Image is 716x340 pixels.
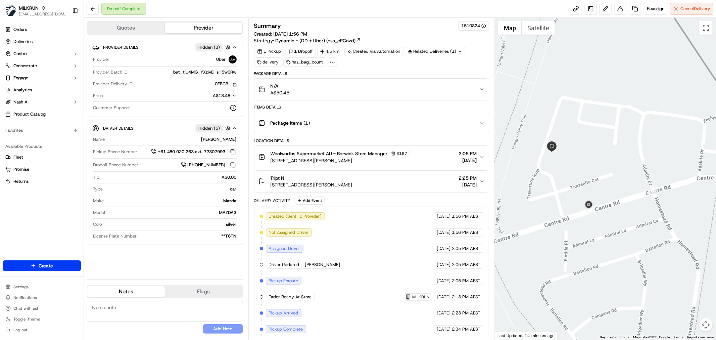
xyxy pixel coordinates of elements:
div: silver [106,221,237,227]
span: Control [13,51,28,57]
span: 2:34 PM AEST [452,326,480,332]
span: 1:56 PM AEST [452,229,480,236]
button: Driver DetailsHidden (5) [92,123,237,134]
a: Analytics [3,85,81,95]
span: Woolworths Supermarket AU - Berwick Store Manager [271,150,388,157]
span: 2:05 PM AEST [452,246,480,252]
span: Create [39,262,53,269]
span: Pickup Arrived [269,310,298,316]
a: [PHONE_NUMBER] [181,161,237,169]
a: Terms (opens in new tab) [674,335,683,339]
span: Price [93,93,103,99]
div: Mazda [106,198,237,204]
button: Control [3,48,81,59]
button: Add Event [295,197,325,205]
div: 1 Dropoff [286,47,316,56]
button: Hidden (3) [195,43,232,51]
span: Promise [13,166,29,172]
div: Location Details [254,138,489,143]
div: Delivery Activity [254,198,291,203]
span: Provider Delivery ID [93,81,133,87]
span: Dynamic - (DD + Uber) (dss_cPCnzd) [276,37,356,44]
span: A$13.48 [213,93,231,98]
div: [PERSON_NAME] [107,136,237,142]
span: Driver Updated [269,262,299,268]
button: Settings [3,282,81,292]
a: Created via Automation [344,47,403,56]
span: Color [93,221,103,227]
span: Analytics [13,87,32,93]
span: 1:56 PM AEST [452,213,480,219]
div: 28 [648,186,657,195]
span: bat_tlU4MG_YXzivEi-sH5w6Rw [174,69,237,75]
div: delivery [254,57,282,67]
button: Tript N[STREET_ADDRESS][PERSON_NAME]2:25 PM[DATE] [254,171,489,192]
span: Reassign [647,6,664,12]
span: [PERSON_NAME] [305,262,340,268]
span: [DATE] [437,310,450,316]
span: Fleet [13,154,23,160]
div: Items Details [254,104,489,110]
a: Dynamic - (DD + Uber) (dss_cPCnzd) [276,37,361,44]
span: Customer Support [93,105,130,111]
button: Provider [165,23,242,33]
span: A$50.45 [271,89,290,96]
div: Available Products [3,141,81,152]
span: Provider Details [103,45,138,50]
button: Woolworths Supermarket AU - Berwick Store Manager3167[STREET_ADDRESS][PERSON_NAME]2:05 PM[DATE] [254,146,489,168]
span: Uber [217,56,226,62]
button: Show street map [498,21,522,35]
span: [DATE] [459,181,477,188]
button: Notifications [3,293,81,302]
span: [STREET_ADDRESS][PERSON_NAME] [271,157,410,164]
button: Orchestrate [3,60,81,71]
span: Pickup Enroute [269,278,298,284]
span: Type [93,186,103,192]
div: A$0.00 [102,174,237,180]
button: N/AA$50.45 [254,79,489,100]
button: A$13.48 [178,93,237,99]
div: Favorites [3,125,81,136]
span: [DATE] 1:56 PM [274,31,307,37]
a: +61 480 020 263 ext. 72307993 [151,148,237,156]
button: Reassign [644,3,667,15]
button: 1510824 [461,23,486,29]
span: [DATE] [437,246,450,252]
a: Returns [5,178,78,184]
a: Report a map error [687,335,714,339]
button: Map camera controls [699,318,713,332]
span: Hidden ( 3 ) [198,44,220,50]
button: Show satellite imagery [522,21,555,35]
span: Orders [13,27,27,33]
span: 2:05 PM [459,150,477,157]
button: Notes [87,286,165,297]
img: MILKRUN [5,5,16,16]
span: 2:13 PM AEST [452,294,480,300]
span: Provider Batch ID [93,69,128,75]
div: 1 Pickup [254,47,284,56]
div: Strategy: [254,37,361,44]
span: Tip [93,174,99,180]
button: Toggle fullscreen view [699,21,713,35]
a: Product Catalog [3,109,81,120]
button: MILKRUNMILKRUN[EMAIL_ADDRESS][DOMAIN_NAME] [3,3,69,19]
span: Provider [93,56,109,62]
span: Order Ready At Store [269,294,312,300]
button: Log out [3,325,81,335]
span: Created: [254,31,307,37]
a: Open this area in Google Maps (opens a new window) [496,331,519,340]
img: uber-new-logo.jpeg [229,55,237,63]
button: Returns [3,176,81,187]
span: Log out [13,327,27,333]
span: Notifications [13,295,37,300]
button: MILKRUN [19,5,39,11]
span: [DATE] [437,229,450,236]
span: [STREET_ADDRESS][PERSON_NAME] [271,181,352,188]
span: Product Catalog [13,111,46,117]
span: Dropoff Phone Number [93,162,138,168]
button: Fleet [3,152,81,163]
div: 4.5 km [317,47,343,56]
